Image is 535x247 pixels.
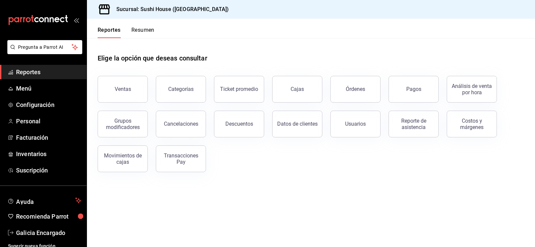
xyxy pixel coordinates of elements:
[98,27,121,38] button: Reportes
[406,86,421,92] div: Pagos
[18,44,72,51] span: Pregunta a Parrot AI
[164,121,198,127] div: Cancelaciones
[156,76,206,103] button: Categorías
[131,27,154,38] button: Resumen
[330,76,381,103] button: Órdenes
[16,212,81,221] span: Recomienda Parrot
[5,48,82,55] a: Pregunta a Parrot AI
[98,76,148,103] button: Ventas
[225,121,253,127] div: Descuentos
[156,111,206,137] button: Cancelaciones
[16,100,81,109] span: Configuración
[220,86,258,92] div: Ticket promedio
[330,111,381,137] button: Usuarios
[214,111,264,137] button: Descuentos
[98,111,148,137] button: Grupos modificadores
[98,145,148,172] button: Movimientos de cajas
[74,17,79,23] button: open_drawer_menu
[16,84,81,93] span: Menú
[111,5,229,13] h3: Sucursal: Sushi House ([GEOGRAPHIC_DATA])
[272,76,322,103] a: Cajas
[16,68,81,77] span: Reportes
[451,83,493,96] div: Análisis de venta por hora
[16,197,73,205] span: Ayuda
[98,27,154,38] div: navigation tabs
[16,228,81,237] span: Galicia Encargado
[102,118,143,130] div: Grupos modificadores
[346,86,365,92] div: Órdenes
[393,118,434,130] div: Reporte de asistencia
[291,85,304,93] div: Cajas
[277,121,318,127] div: Datos de clientes
[115,86,131,92] div: Ventas
[389,111,439,137] button: Reporte de asistencia
[451,118,493,130] div: Costos y márgenes
[345,121,366,127] div: Usuarios
[156,145,206,172] button: Transacciones Pay
[16,133,81,142] span: Facturación
[160,152,202,165] div: Transacciones Pay
[16,117,81,126] span: Personal
[16,149,81,158] span: Inventarios
[447,111,497,137] button: Costos y márgenes
[16,166,81,175] span: Suscripción
[98,53,207,63] h1: Elige la opción que deseas consultar
[102,152,143,165] div: Movimientos de cajas
[272,111,322,137] button: Datos de clientes
[7,40,82,54] button: Pregunta a Parrot AI
[214,76,264,103] button: Ticket promedio
[447,76,497,103] button: Análisis de venta por hora
[168,86,194,92] div: Categorías
[389,76,439,103] button: Pagos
